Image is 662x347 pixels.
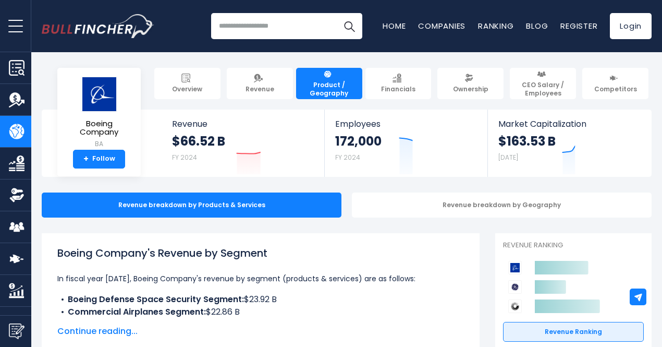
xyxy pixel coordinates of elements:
strong: $163.53 B [498,133,556,149]
a: Home [383,20,406,31]
a: Employees 172,000 FY 2024 [325,110,487,177]
a: Product / Geography [296,68,362,99]
span: Ownership [453,85,488,93]
p: Revenue Ranking [503,241,644,250]
button: Search [336,13,362,39]
a: Blog [526,20,548,31]
span: Product / Geography [301,81,358,97]
img: RTX Corporation competitors logo [508,300,522,313]
span: Financials [381,85,415,93]
a: Revenue [227,68,293,99]
img: Ownership [9,187,24,203]
a: CEO Salary / Employees [510,68,576,99]
a: Login [610,13,652,39]
a: Go to homepage [42,14,154,38]
span: Market Capitalization [498,119,640,129]
small: FY 2024 [172,153,197,162]
a: Companies [418,20,465,31]
span: Competitors [594,85,637,93]
a: Ranking [478,20,513,31]
span: CEO Salary / Employees [514,81,571,97]
img: Bullfincher logo [42,14,154,38]
a: Financials [365,68,432,99]
a: Competitors [582,68,648,99]
strong: 172,000 [335,133,382,149]
span: Revenue [246,85,274,93]
a: Revenue $66.52 B FY 2024 [162,110,325,177]
li: $22.86 B [57,306,464,318]
span: Overview [172,85,202,93]
small: BA [66,139,132,149]
h1: Boeing Company's Revenue by Segment [57,245,464,261]
strong: $66.52 B [172,133,225,149]
a: Ownership [437,68,504,99]
b: Boeing Defense Space Security Segment: [68,293,244,305]
b: Commercial Airplanes Segment: [68,306,206,318]
a: Market Capitalization $163.53 B [DATE] [488,110,651,177]
a: Boeing Company BA [65,76,133,150]
span: Revenue [172,119,314,129]
p: In fiscal year [DATE], Boeing Company's revenue by segment (products & services) are as follows: [57,272,464,285]
a: Revenue Ranking [503,322,644,342]
small: FY 2024 [335,153,360,162]
strong: + [83,154,89,164]
a: +Follow [73,150,125,169]
div: Revenue breakdown by Products & Services [42,193,341,218]
div: Revenue breakdown by Geography [352,193,652,218]
li: $23.92 B [57,293,464,306]
span: Boeing Company [66,119,132,137]
span: Employees [335,119,476,129]
small: [DATE] [498,153,518,162]
a: Overview [154,68,220,99]
img: GE Aerospace competitors logo [508,280,522,294]
img: Boeing Company competitors logo [508,261,522,274]
a: Register [560,20,597,31]
span: Continue reading... [57,325,464,338]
